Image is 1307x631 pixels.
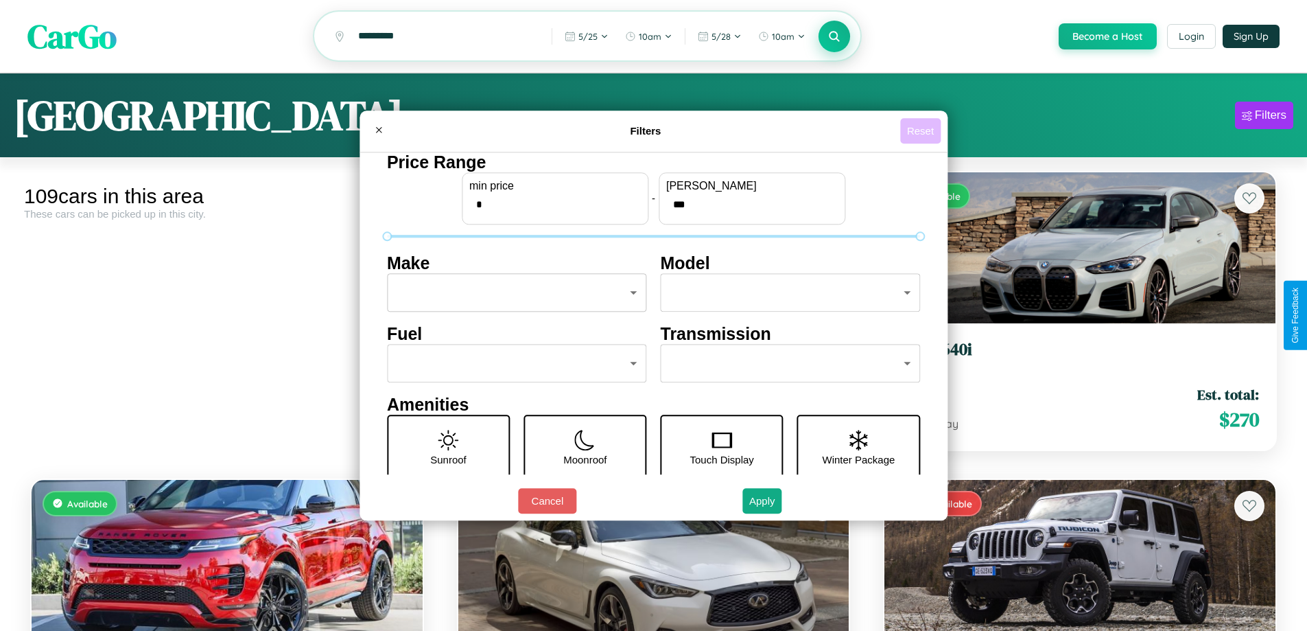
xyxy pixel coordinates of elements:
[1255,108,1286,122] div: Filters
[691,25,749,47] button: 5/28
[1219,406,1259,433] span: $ 270
[661,324,921,344] h4: Transmission
[690,450,753,469] p: Touch Display
[391,125,900,137] h4: Filters
[772,31,794,42] span: 10am
[1167,24,1216,49] button: Login
[558,25,615,47] button: 5/25
[387,395,920,415] h4: Amenities
[1223,25,1280,48] button: Sign Up
[469,180,641,192] label: min price
[27,14,117,59] span: CarGo
[1235,102,1293,129] button: Filters
[1059,23,1157,49] button: Become a Host
[578,31,598,42] span: 5 / 25
[666,180,838,192] label: [PERSON_NAME]
[742,488,782,514] button: Apply
[24,185,430,208] div: 109 cars in this area
[901,340,1259,374] a: BMW 640i2023
[387,324,647,344] h4: Fuel
[901,340,1259,360] h3: BMW 640i
[661,253,921,273] h4: Model
[1197,385,1259,404] span: Est. total:
[14,87,403,144] h1: [GEOGRAPHIC_DATA]
[751,25,812,47] button: 10am
[1291,288,1300,343] div: Give Feedback
[823,450,895,469] p: Winter Package
[639,31,661,42] span: 10am
[24,208,430,220] div: These cars can be picked up in this city.
[387,253,647,273] h4: Make
[563,450,607,469] p: Moonroof
[900,118,941,144] button: Reset
[618,25,679,47] button: 10am
[430,450,467,469] p: Sunroof
[67,498,108,509] span: Available
[387,152,920,172] h4: Price Range
[518,488,576,514] button: Cancel
[652,189,655,207] p: -
[711,31,731,42] span: 5 / 28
